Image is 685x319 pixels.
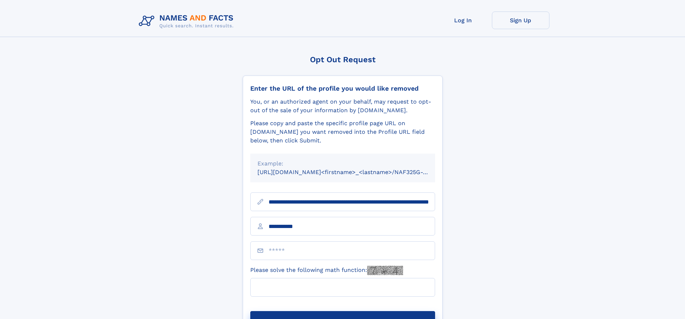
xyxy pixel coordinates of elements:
div: You, or an authorized agent on your behalf, may request to opt-out of the sale of your informatio... [250,97,435,115]
div: Please copy and paste the specific profile page URL on [DOMAIN_NAME] you want removed into the Pr... [250,119,435,145]
small: [URL][DOMAIN_NAME]<firstname>_<lastname>/NAF325G-xxxxxxxx [257,169,449,176]
a: Sign Up [492,12,549,29]
label: Please solve the following math function: [250,266,403,275]
div: Example: [257,159,428,168]
div: Opt Out Request [243,55,443,64]
a: Log In [434,12,492,29]
img: Logo Names and Facts [136,12,239,31]
div: Enter the URL of the profile you would like removed [250,85,435,92]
